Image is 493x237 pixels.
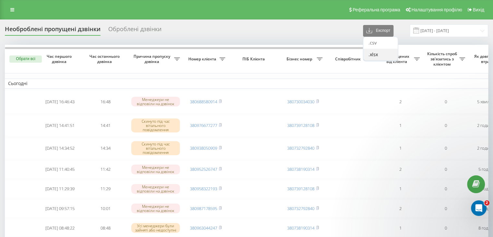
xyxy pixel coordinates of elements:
[131,184,180,194] div: Менеджери не відповіли на дзвінок
[190,99,217,105] a: 380688580914
[378,115,423,136] td: 1
[423,90,468,114] td: 0
[37,199,83,218] td: [DATE] 09:57:15
[378,180,423,198] td: 1
[190,186,217,192] a: 380958322193
[131,54,174,64] span: Причина пропуску дзвінка
[131,141,180,156] div: Скинуто під час вітального повідомлення
[423,138,468,159] td: 0
[83,90,128,114] td: 16:48
[83,199,128,218] td: 10:01
[369,51,378,57] span: .xlsx
[423,180,468,198] td: 0
[284,56,317,62] span: Бізнес номер
[83,160,128,179] td: 11:42
[287,145,314,151] a: 380732792840
[378,199,423,218] td: 2
[363,25,393,37] button: Експорт
[353,7,400,12] span: Реферальна програма
[83,115,128,136] td: 14:41
[190,166,217,172] a: 380952526747
[287,122,314,128] a: 380739128108
[471,200,487,216] iframe: Intercom live chat
[131,165,180,174] div: Менеджери не відповіли на дзвінок
[378,138,423,159] td: 1
[108,26,161,36] div: Оброблені дзвінки
[83,180,128,198] td: 11:29
[484,200,489,206] span: 2
[131,97,180,106] div: Менеджери не відповіли на дзвінок
[329,56,369,62] span: Співробітник
[37,180,83,198] td: [DATE] 11:29:39
[287,186,314,192] a: 380739128108
[381,54,414,64] span: Пропущених від клієнта
[37,90,83,114] td: [DATE] 16:46:43
[287,166,314,172] a: 380738190314
[234,56,275,62] span: ПІБ Клієнта
[83,138,128,159] td: 14:34
[423,199,468,218] td: 0
[411,7,462,12] span: Налаштування профілю
[37,115,83,136] td: [DATE] 14:41:51
[287,99,314,105] a: 380730034030
[88,54,123,64] span: Час останнього дзвінка
[37,219,83,237] td: [DATE] 08:48:22
[473,7,484,12] span: Вихід
[37,138,83,159] td: [DATE] 14:34:52
[9,56,42,63] button: Обрати всі
[426,51,459,67] span: Кількість спроб зв'язатись з клієнтом
[37,160,83,179] td: [DATE] 11:40:45
[131,204,180,213] div: Менеджери не відповіли на дзвінок
[42,54,77,64] span: Час першого дзвінка
[378,90,423,114] td: 2
[378,160,423,179] td: 2
[190,122,217,128] a: 380976677277
[287,225,314,231] a: 380738190314
[190,206,217,211] a: 380987178595
[423,219,468,237] td: 0
[186,56,219,62] span: Номер клієнта
[83,219,128,237] td: 08:48
[5,26,100,36] div: Необроблені пропущені дзвінки
[369,40,377,46] span: .csv
[423,160,468,179] td: 0
[423,115,468,136] td: 0
[190,225,217,231] a: 380963044247
[131,118,180,133] div: Скинуто під час вітального повідомлення
[378,219,423,237] td: 1
[287,206,314,211] a: 380732792840
[131,223,180,233] div: Усі менеджери були зайняті або недоступні
[190,145,217,151] a: 380938050909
